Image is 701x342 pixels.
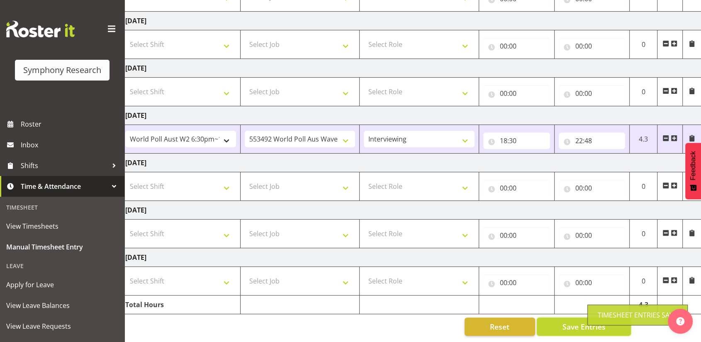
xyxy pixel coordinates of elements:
[6,241,118,253] span: Manual Timesheet Entry
[598,310,677,320] div: Timesheet Entries Save
[2,295,122,316] a: View Leave Balances
[483,274,550,291] input: Click to select...
[483,132,550,149] input: Click to select...
[6,21,75,37] img: Rosterit website logo
[483,227,550,244] input: Click to select...
[630,30,657,59] td: 0
[630,125,657,154] td: 4.3
[2,199,122,216] div: Timesheet
[630,220,657,248] td: 0
[6,320,118,332] span: View Leave Requests
[689,151,697,180] span: Feedback
[483,180,550,196] input: Click to select...
[630,172,657,201] td: 0
[685,143,701,199] button: Feedback - Show survey
[483,38,550,54] input: Click to select...
[2,257,122,274] div: Leave
[6,278,118,291] span: Apply for Leave
[630,78,657,106] td: 0
[676,317,684,325] img: help-xxl-2.png
[2,216,122,237] a: View Timesheets
[23,64,101,76] div: Symphony Research
[559,274,626,291] input: Click to select...
[630,267,657,296] td: 0
[562,321,605,332] span: Save Entries
[2,274,122,295] a: Apply for Leave
[21,118,120,130] span: Roster
[537,318,631,336] button: Save Entries
[2,316,122,337] a: View Leave Requests
[490,321,509,332] span: Reset
[465,318,535,336] button: Reset
[21,159,108,172] span: Shifts
[559,180,626,196] input: Click to select...
[21,139,120,151] span: Inbox
[483,85,550,102] input: Click to select...
[630,296,657,314] td: 4.3
[559,38,626,54] input: Click to select...
[559,85,626,102] input: Click to select...
[559,132,626,149] input: Click to select...
[6,220,118,232] span: View Timesheets
[121,296,241,314] td: Total Hours
[21,180,108,193] span: Time & Attendance
[559,227,626,244] input: Click to select...
[6,299,118,312] span: View Leave Balances
[2,237,122,257] a: Manual Timesheet Entry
